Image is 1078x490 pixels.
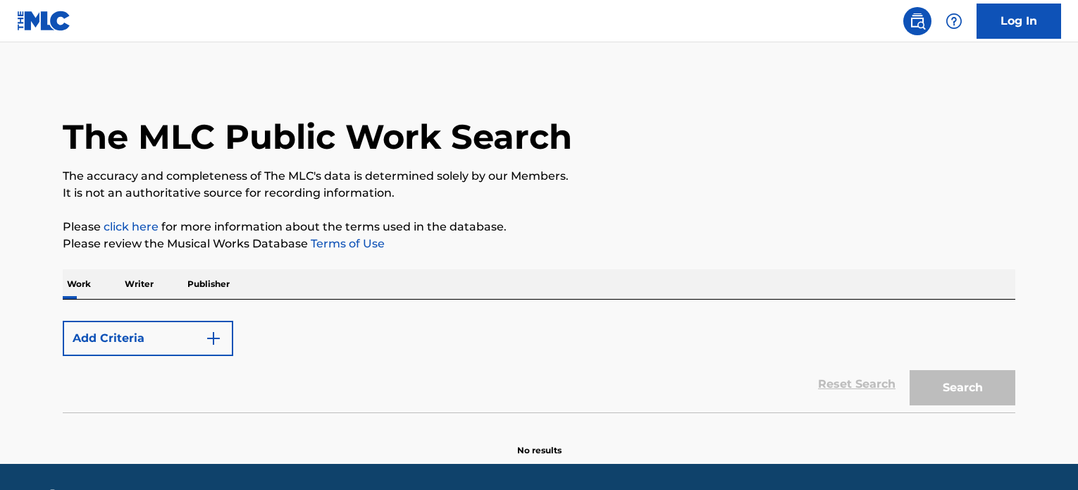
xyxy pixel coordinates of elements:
form: Search Form [63,314,1015,412]
img: 9d2ae6d4665cec9f34b9.svg [205,330,222,347]
p: Please review the Musical Works Database [63,235,1015,252]
a: Public Search [903,7,931,35]
p: No results [517,427,562,457]
p: It is not an authoritative source for recording information. [63,185,1015,202]
p: Work [63,269,95,299]
img: MLC Logo [17,11,71,31]
img: help [946,13,962,30]
a: click here [104,220,159,233]
div: Help [940,7,968,35]
p: Writer [120,269,158,299]
a: Terms of Use [308,237,385,250]
button: Add Criteria [63,321,233,356]
h1: The MLC Public Work Search [63,116,572,158]
p: The accuracy and completeness of The MLC's data is determined solely by our Members. [63,168,1015,185]
p: Publisher [183,269,234,299]
img: search [909,13,926,30]
a: Log In [977,4,1061,39]
p: Please for more information about the terms used in the database. [63,219,1015,235]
